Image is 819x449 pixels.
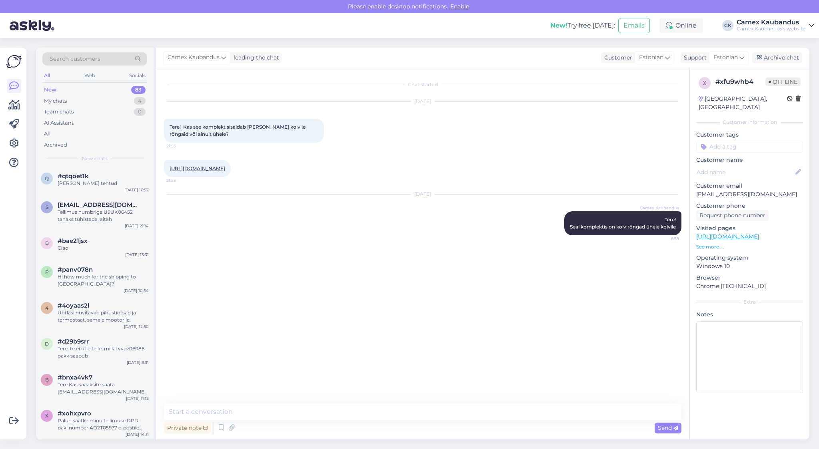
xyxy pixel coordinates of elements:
div: leading the chat [230,54,279,62]
input: Add a tag [696,141,803,153]
div: Tere, te ei ütle teile, millal vvqz06086 pakk saabub [58,345,149,360]
a: Camex KaubandusCamex Kaubandus's website [737,19,814,32]
span: x [45,413,48,419]
div: [DATE] 12:50 [124,324,149,330]
div: All [44,130,51,138]
div: Chat started [164,81,681,88]
span: 8:59 [649,236,679,242]
img: Askly Logo [6,54,22,69]
p: Customer email [696,182,803,190]
input: Add name [697,168,794,177]
div: All [42,70,52,81]
div: Extra [696,298,803,306]
div: Socials [128,70,147,81]
p: Notes [696,310,803,319]
div: My chats [44,97,67,105]
div: Palun saatke minu tellimuse DPD paki number AD2T05977 e-postile [EMAIL_ADDRESS][DOMAIN_NAME] [58,417,149,431]
p: Browser [696,274,803,282]
b: New! [550,22,567,29]
div: [PERSON_NAME] tehtud [58,180,149,187]
span: x [703,80,706,86]
div: Try free [DATE]: [550,21,615,30]
span: b [45,240,49,246]
div: 4 [134,97,146,105]
span: Camex Kaubandus [640,205,679,211]
div: [DATE] 11:12 [126,395,149,401]
div: [DATE] 9:31 [127,360,149,366]
span: Sectorx5@hotmail.com [58,201,141,209]
div: New [44,86,56,94]
span: #xohxpvro [58,410,91,417]
div: Hi how much for the shipping to [GEOGRAPHIC_DATA]? [58,273,149,288]
div: Camex Kaubandus [737,19,805,26]
span: Offline [765,77,801,86]
div: Tere Kas saaaksite saata [EMAIL_ADDRESS][DOMAIN_NAME] e-[PERSON_NAME] ka minu tellimuse arve: EWF... [58,381,149,395]
a: [URL][DOMAIN_NAME] [696,233,759,240]
div: Team chats [44,108,74,116]
div: [DATE] 13:31 [125,252,149,258]
div: [GEOGRAPHIC_DATA], [GEOGRAPHIC_DATA] [699,95,787,111]
div: Support [681,54,707,62]
span: q [45,175,49,181]
span: d [45,341,49,347]
div: [DATE] 14:11 [126,431,149,437]
div: Archived [44,141,67,149]
div: AI Assistant [44,119,74,127]
span: New chats [82,155,108,162]
p: Windows 10 [696,262,803,270]
div: Ühtlasi huvitavad pihustiotsad ja termostaat, samale mootorile. [58,309,149,324]
p: Operating system [696,254,803,262]
div: [DATE] 10:54 [124,288,149,294]
div: Customer [601,54,632,62]
span: #bnxa4vk7 [58,374,92,381]
div: # xfu9whb4 [715,77,765,87]
p: Customer tags [696,131,803,139]
span: #d29b9srr [58,338,89,345]
div: CK [722,20,733,31]
span: b [45,377,49,383]
span: Tere! Kas see komplekt sisaldab [PERSON_NAME] kolvile rõngaid või ainult ühele? [170,124,307,137]
div: [DATE] 21:14 [125,223,149,229]
p: Customer phone [696,202,803,210]
span: #panv078n [58,266,93,273]
span: Search customers [50,55,100,63]
span: Camex Kaubandus [168,53,220,62]
span: S [46,204,48,210]
p: Chrome [TECHNICAL_ID] [696,282,803,290]
div: Ciao [58,244,149,252]
span: Enable [448,3,471,10]
div: 83 [131,86,146,94]
p: Visited pages [696,224,803,232]
span: #qtqoet1k [58,173,89,180]
div: Archive chat [752,52,802,63]
div: Tellimus numbriga U9UK06452 tahaks tühistada, aitäh [58,209,149,223]
p: [EMAIL_ADDRESS][DOMAIN_NAME] [696,190,803,199]
p: Customer name [696,156,803,164]
div: Request phone number [696,210,769,221]
div: [DATE] [164,191,681,198]
span: Estonian [639,53,663,62]
p: See more ... [696,243,803,250]
div: [DATE] [164,98,681,105]
div: Private note [164,423,211,433]
span: 21:55 [166,177,196,183]
div: 0 [134,108,146,116]
div: Web [83,70,97,81]
span: #bae21jsx [58,237,88,244]
div: [DATE] 16:57 [124,187,149,193]
span: Estonian [713,53,738,62]
div: Camex Kaubandus's website [737,26,805,32]
span: 4 [45,305,48,311]
button: Emails [618,18,650,33]
div: Customer information [696,119,803,126]
div: Online [659,18,703,33]
a: [URL][DOMAIN_NAME] [170,165,225,171]
span: 21:55 [166,143,196,149]
span: Send [658,424,678,431]
span: p [45,269,49,275]
span: #4oyaas2l [58,302,89,309]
